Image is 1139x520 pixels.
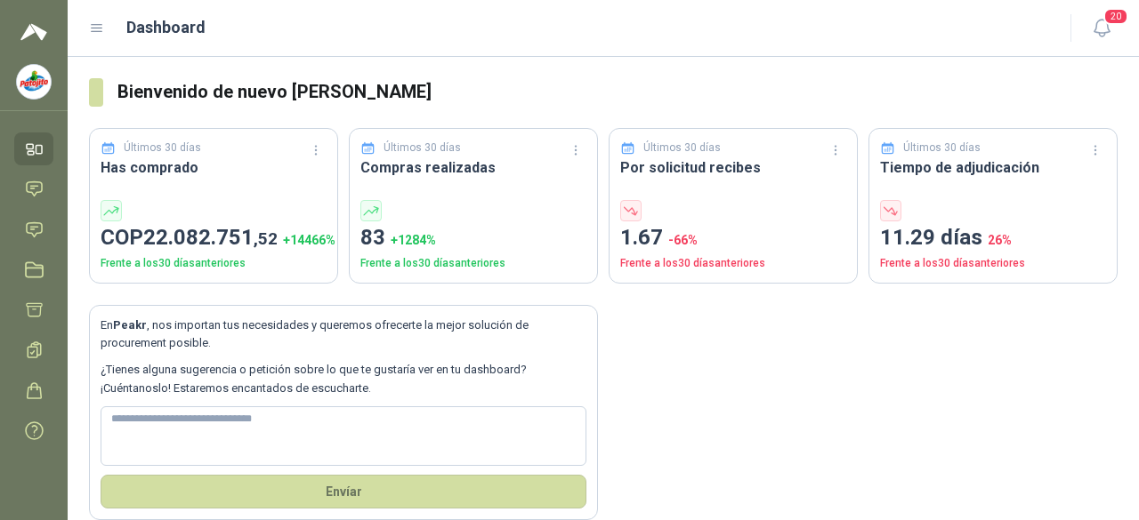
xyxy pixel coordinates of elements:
p: Frente a los 30 días anteriores [360,255,586,272]
span: 20 [1103,8,1128,25]
p: ¿Tienes alguna sugerencia o petición sobre lo que te gustaría ver en tu dashboard? ¡Cuéntanoslo! ... [101,361,586,397]
h3: Por solicitud recibes [620,156,846,179]
button: Envíar [101,475,586,508]
h1: Dashboard [126,15,206,40]
span: + 14466 % [283,233,335,247]
span: 22.082.751 [143,225,278,250]
p: Últimos 30 días [124,140,201,156]
span: + 1284 % [391,233,436,247]
img: Company Logo [17,65,51,99]
p: 1.67 [620,221,846,255]
h3: Bienvenido de nuevo [PERSON_NAME] [117,78,1118,106]
p: Frente a los 30 días anteriores [101,255,327,272]
p: Últimos 30 días [903,140,981,156]
b: Peakr [113,318,147,332]
span: 26 % [988,233,1012,247]
h3: Has comprado [101,156,327,179]
p: COP [101,221,327,255]
p: Frente a los 30 días anteriores [620,255,846,272]
p: 83 [360,221,586,255]
span: ,52 [254,228,278,249]
button: 20 [1086,12,1118,44]
h3: Compras realizadas [360,156,586,179]
p: Últimos 30 días [384,140,461,156]
img: Logo peakr [20,21,47,43]
span: -66 % [668,233,698,247]
p: En , nos importan tus necesidades y queremos ofrecerte la mejor solución de procurement posible. [101,316,586,353]
p: Últimos 30 días [643,140,721,156]
p: Frente a los 30 días anteriores [880,255,1106,272]
h3: Tiempo de adjudicación [880,156,1106,179]
p: 11.29 días [880,221,1106,255]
